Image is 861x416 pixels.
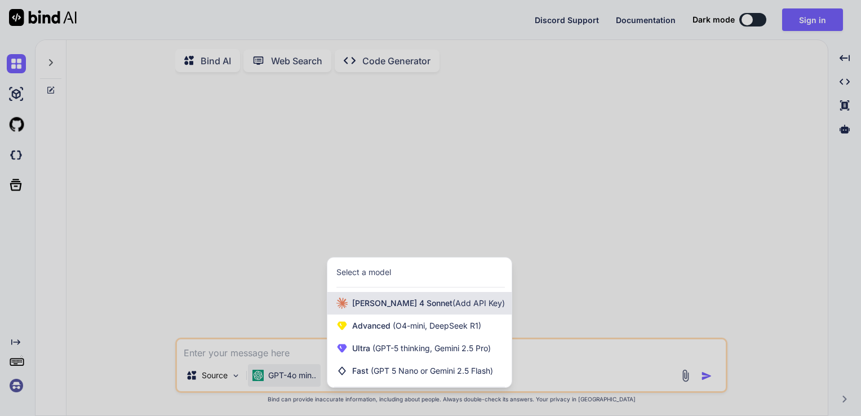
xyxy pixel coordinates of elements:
[352,298,505,309] span: [PERSON_NAME] 4 Sonnet
[390,321,481,330] span: (O4-mini, DeepSeek R1)
[336,267,391,278] div: Select a model
[352,320,481,331] span: Advanced
[352,365,493,377] span: Fast
[452,298,505,308] span: (Add API Key)
[352,343,491,354] span: Ultra
[371,366,493,375] span: (GPT 5 Nano or Gemini 2.5 Flash)
[370,343,491,353] span: (GPT-5 thinking, Gemini 2.5 Pro)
